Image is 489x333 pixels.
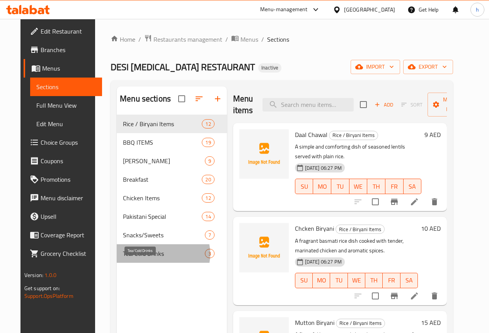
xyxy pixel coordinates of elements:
span: 3 [205,250,214,257]
div: items [202,193,214,203]
span: Select to update [367,288,383,304]
span: WE [353,181,365,192]
span: export [409,62,447,72]
span: TH [368,275,380,286]
button: WE [349,179,368,194]
span: MO [316,181,328,192]
span: Rice / Biryani Items [329,131,378,140]
div: Mutton Karahi [123,156,205,166]
a: Home [111,35,135,44]
span: Branches [41,45,96,54]
a: Choice Groups [24,133,102,152]
a: Edit menu item [410,291,419,301]
span: Daal Chawal [295,129,327,140]
span: Mutton Biryani [295,317,334,328]
span: [DATE] 06:27 PM [302,258,345,265]
button: WE [348,273,365,288]
a: Full Menu View [30,96,102,115]
button: SU [295,179,314,194]
a: Edit Restaurant [24,22,102,41]
button: FR [383,273,400,288]
nav: breadcrumb [111,34,453,44]
div: BBQ ITEMS19 [117,133,227,152]
div: items [205,230,215,240]
button: SA [400,273,418,288]
button: Manage items [428,93,479,117]
a: Menus [231,34,258,44]
div: items [202,212,214,221]
span: Edit Restaurant [41,27,96,36]
span: Add [373,100,394,109]
span: Select section first [396,99,428,111]
a: Edit Menu [30,115,102,133]
span: SU [298,275,310,286]
div: Inactive [258,63,281,73]
div: Rice / Biryani Items [336,225,385,234]
span: Choice Groups [41,138,96,147]
button: Add [371,99,396,111]
div: items [202,175,214,184]
span: Select to update [367,194,383,210]
button: TH [367,179,385,194]
span: Snacks/Sweets [123,230,205,240]
h6: 9 AED [424,129,441,140]
img: Daal Chawal [239,129,289,179]
div: Rice / Biryani Items12 [117,115,227,133]
span: TU [334,181,346,192]
span: TH [370,181,382,192]
p: A fragrant basmati rice dish cooked with tender, marinated chicken and aromatic spices. [295,236,418,255]
span: Promotions [41,175,96,184]
span: Tea/Cold Drinks [123,249,205,258]
button: export [403,60,453,74]
span: SA [407,181,419,192]
span: [PERSON_NAME] [123,156,205,166]
span: Sort sections [190,90,208,108]
span: 14 [202,213,214,220]
span: BBQ ITEMS [123,138,202,147]
button: Branch-specific-item [385,287,404,305]
span: Full Menu View [36,101,96,110]
span: Breakfast [123,175,202,184]
span: FR [386,275,397,286]
span: SU [298,181,310,192]
h6: 10 AED [421,223,441,234]
a: Branches [24,41,102,59]
h2: Menu sections [120,93,171,105]
span: MO [316,275,327,286]
a: Menu disclaimer [24,189,102,207]
span: Sections [267,35,289,44]
div: Pakistani Special14 [117,207,227,226]
input: search [262,98,354,112]
div: items [205,249,215,258]
button: import [351,60,400,74]
button: TU [330,273,348,288]
span: Rice / Biryani Items [336,225,384,234]
span: 12 [202,120,214,128]
span: Version: [24,270,43,280]
span: Get support on: [24,283,60,293]
span: Inactive [258,64,281,71]
span: Menus [240,35,258,44]
span: Select section [355,96,371,113]
a: Coupons [24,152,102,170]
span: Select all sections [174,91,190,107]
div: Chicken Items12 [117,189,227,207]
span: DESI [MEDICAL_DATA] RESTAURANT [111,58,255,76]
span: Chicken Items [123,193,202,203]
span: Menus [42,64,96,73]
a: Coverage Report [24,226,102,244]
div: items [202,119,214,128]
div: Rice / Biryani Items [329,131,378,140]
button: delete [425,193,444,211]
div: Snacks/Sweets7 [117,226,227,244]
span: Menu disclaimer [41,193,96,203]
span: [DATE] 06:27 PM [302,164,345,172]
button: TU [331,179,349,194]
a: Edit menu item [410,197,419,206]
div: Rice / Biryani Items [336,319,385,328]
span: Manage items [434,95,473,114]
